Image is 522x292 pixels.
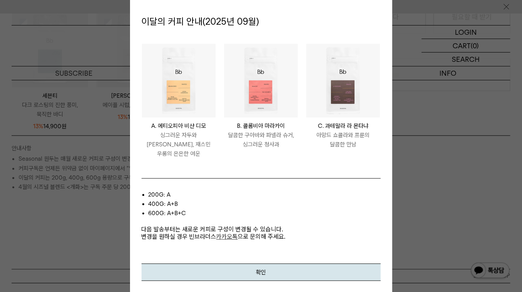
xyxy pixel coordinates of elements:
[224,131,298,149] p: 달콤한 구아바와 파넬라 슈거, 싱그러운 청사과
[142,218,381,240] p: 다음 발송부터는 새로운 커피로 구성이 변경될 수 있습니다. 변경을 원하실 경우 빈브라더스 으로 문의해 주세요.
[142,121,216,131] p: A. 에티오피아 비샨 디모
[149,209,381,218] li: 600g: A+B+C
[142,11,381,32] p: 이달의 커피 안내(2025년 09월)
[224,44,298,117] img: #285
[216,233,238,240] a: 카카오톡
[306,131,380,149] p: 아망드 쇼콜라와 프룬의 달콤한 만남
[306,44,380,117] img: #285
[224,121,298,131] p: B. 콜롬비아 마라카이
[306,121,380,131] p: C. 과테말라 라 몬타냐
[142,263,381,281] button: 확인
[149,199,381,209] li: 400g: A+B
[142,131,216,158] p: 싱그러운 자두와 [PERSON_NAME], 재스민 우롱의 은은한 여운
[149,190,381,199] li: 200g: A
[142,44,216,117] img: #285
